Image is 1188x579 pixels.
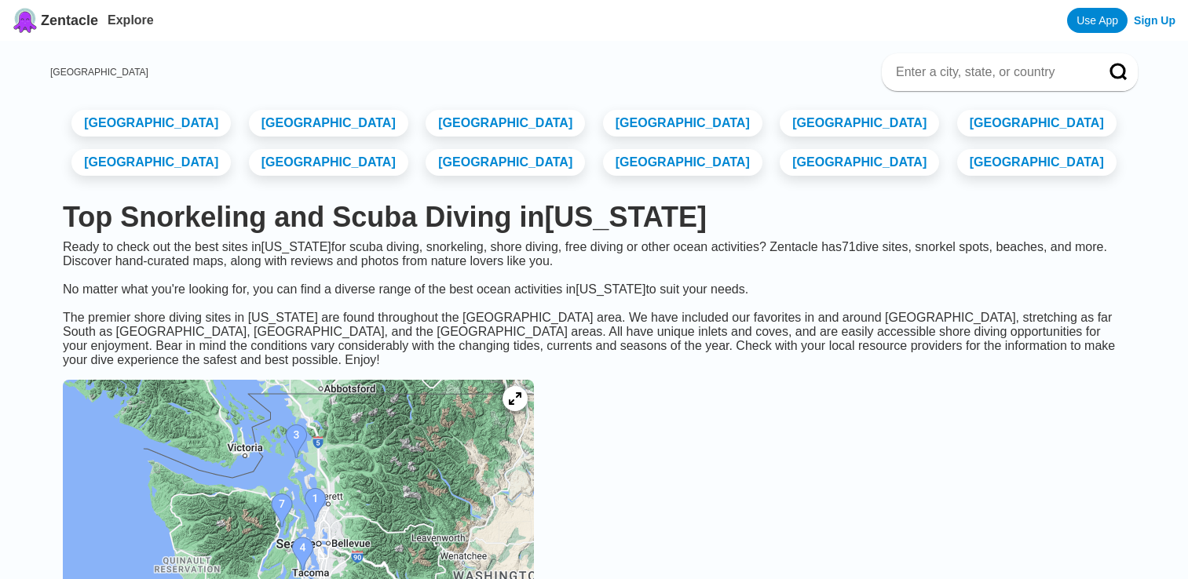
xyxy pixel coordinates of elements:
a: Use App [1067,8,1128,33]
a: Explore [108,13,154,27]
a: [GEOGRAPHIC_DATA] [957,149,1117,176]
input: Enter a city, state, or country [894,64,1087,80]
a: [GEOGRAPHIC_DATA] [50,67,148,78]
a: [GEOGRAPHIC_DATA] [957,110,1117,137]
a: [GEOGRAPHIC_DATA] [426,110,585,137]
a: Zentacle logoZentacle [13,8,98,33]
div: Ready to check out the best sites in [US_STATE] for scuba diving, snorkeling, shore diving, free ... [50,240,1138,311]
a: [GEOGRAPHIC_DATA] [603,149,762,176]
img: Zentacle logo [13,8,38,33]
a: [GEOGRAPHIC_DATA] [249,110,408,137]
a: Sign Up [1134,14,1175,27]
div: The premier shore diving sites in [US_STATE] are found throughout the [GEOGRAPHIC_DATA] area. We ... [50,311,1138,367]
a: [GEOGRAPHIC_DATA] [603,110,762,137]
span: Zentacle [41,13,98,29]
a: [GEOGRAPHIC_DATA] [426,149,585,176]
a: [GEOGRAPHIC_DATA] [71,110,231,137]
a: [GEOGRAPHIC_DATA] [71,149,231,176]
a: [GEOGRAPHIC_DATA] [780,149,939,176]
h1: Top Snorkeling and Scuba Diving in [US_STATE] [63,201,1125,234]
a: [GEOGRAPHIC_DATA] [249,149,408,176]
a: [GEOGRAPHIC_DATA] [780,110,939,137]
